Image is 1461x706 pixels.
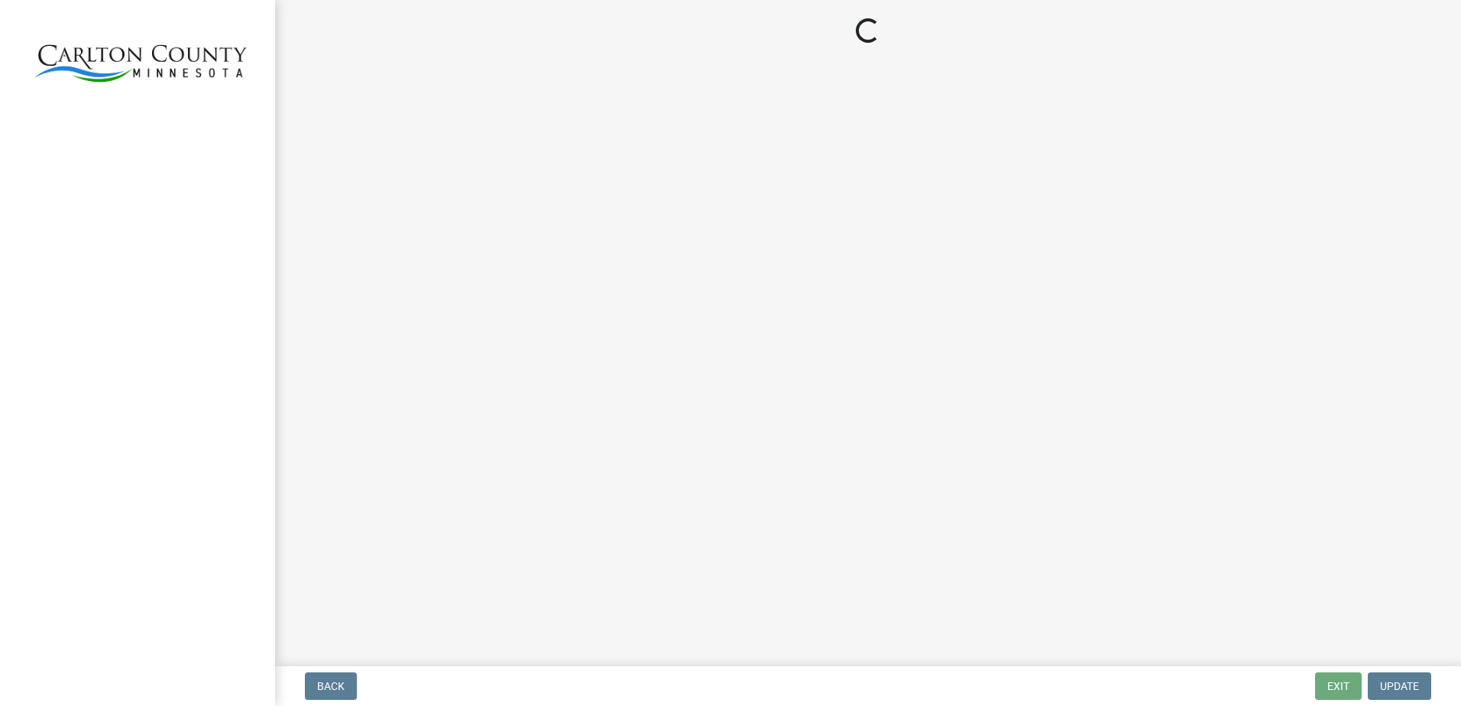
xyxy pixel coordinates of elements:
button: Exit [1315,672,1362,700]
span: Update [1380,680,1419,692]
button: Update [1368,672,1431,700]
button: Back [305,672,357,700]
img: Carlton County, Minnesota [31,16,251,103]
span: Back [317,680,345,692]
